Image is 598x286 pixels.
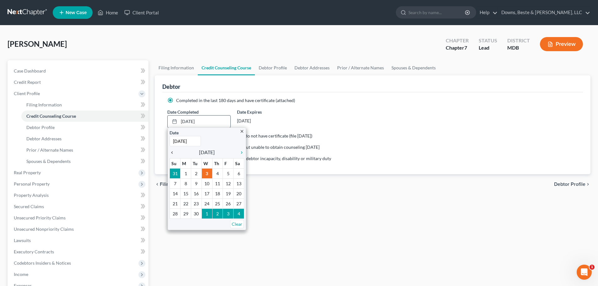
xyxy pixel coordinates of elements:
[21,133,148,144] a: Debtor Addresses
[223,208,234,219] td: 3
[180,168,191,178] td: 1
[14,226,74,232] span: Unsecured Nonpriority Claims
[479,44,497,51] div: Lead
[202,158,212,168] th: W
[191,188,202,198] td: 16
[170,158,180,168] th: Su
[180,208,191,219] td: 29
[234,168,244,178] td: 6
[446,37,469,44] div: Chapter
[540,37,583,51] button: Preview
[9,190,148,201] a: Property Analysis
[26,102,62,107] span: Filing Information
[155,182,199,187] button: chevron_left Filing Information
[202,198,212,208] td: 24
[234,208,244,219] td: 4
[240,127,244,135] a: close
[223,168,234,178] td: 5
[26,159,71,164] span: Spouses & Dependents
[170,150,178,155] i: chevron_left
[223,198,234,208] td: 26
[155,182,160,187] i: chevron_left
[237,109,300,115] label: Date Expires
[333,60,388,75] a: Prior / Alternate Names
[191,158,202,168] th: Tu
[507,37,530,44] div: District
[176,98,295,103] span: Completed in the last 180 days and have certificate (attached)
[21,122,148,133] a: Debtor Profile
[191,198,202,208] td: 23
[170,136,201,146] input: 1/1/2013
[388,60,439,75] a: Spouses & Dependents
[9,246,148,257] a: Executory Contracts
[14,79,41,85] span: Credit Report
[237,115,300,127] div: [DATE]
[9,224,148,235] a: Unsecured Nonpriority Claims
[26,136,62,141] span: Debtor Addresses
[170,129,179,136] label: Date
[176,144,320,150] span: Exigent circumstances - requested but unable to obtain counseling [DATE]
[223,158,234,168] th: F
[202,178,212,188] td: 10
[180,178,191,188] td: 8
[212,198,223,208] td: 25
[223,188,234,198] td: 19
[191,168,202,178] td: 2
[170,178,180,188] td: 7
[236,150,244,155] i: chevron_right
[223,178,234,188] td: 12
[234,188,244,198] td: 20
[191,178,202,188] td: 9
[291,60,333,75] a: Debtor Addresses
[180,188,191,198] td: 15
[202,188,212,198] td: 17
[14,238,31,243] span: Lawsuits
[170,198,180,208] td: 21
[9,77,148,88] a: Credit Report
[212,178,223,188] td: 11
[236,148,244,156] a: chevron_right
[26,113,76,119] span: Credit Counseling Course
[14,68,46,73] span: Case Dashboard
[230,220,244,228] a: Clear
[408,7,466,18] input: Search by name...
[234,158,244,168] th: Sa
[14,170,41,175] span: Real Property
[9,65,148,77] a: Case Dashboard
[212,208,223,219] td: 2
[180,158,191,168] th: M
[202,208,212,219] td: 1
[212,158,223,168] th: Th
[170,168,180,178] td: 31
[590,265,595,270] span: 1
[170,208,180,219] td: 28
[9,201,148,212] a: Secured Claims
[198,60,255,75] a: Credit Counseling Course
[14,272,28,277] span: Income
[234,198,244,208] td: 27
[446,44,469,51] div: Chapter
[14,249,54,254] span: Executory Contracts
[14,181,50,186] span: Personal Property
[479,37,497,44] div: Status
[255,60,291,75] a: Debtor Profile
[160,182,199,187] span: Filing Information
[26,125,55,130] span: Debtor Profile
[234,178,244,188] td: 13
[14,215,66,220] span: Unsecured Priority Claims
[199,148,215,156] span: [DATE]
[121,7,162,18] a: Client Portal
[21,99,148,111] a: Filing Information
[477,7,498,18] a: Help
[21,111,148,122] a: Credit Counseling Course
[9,235,148,246] a: Lawsuits
[498,7,590,18] a: Downs, Beste & [PERSON_NAME], LLC
[66,10,87,15] span: New Case
[14,260,71,266] span: Codebtors Insiders & Notices
[180,198,191,208] td: 22
[212,168,223,178] td: 4
[94,7,121,18] a: Home
[464,45,467,51] span: 7
[577,265,592,280] iframe: Intercom live chat
[26,147,73,153] span: Prior / Alternate Names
